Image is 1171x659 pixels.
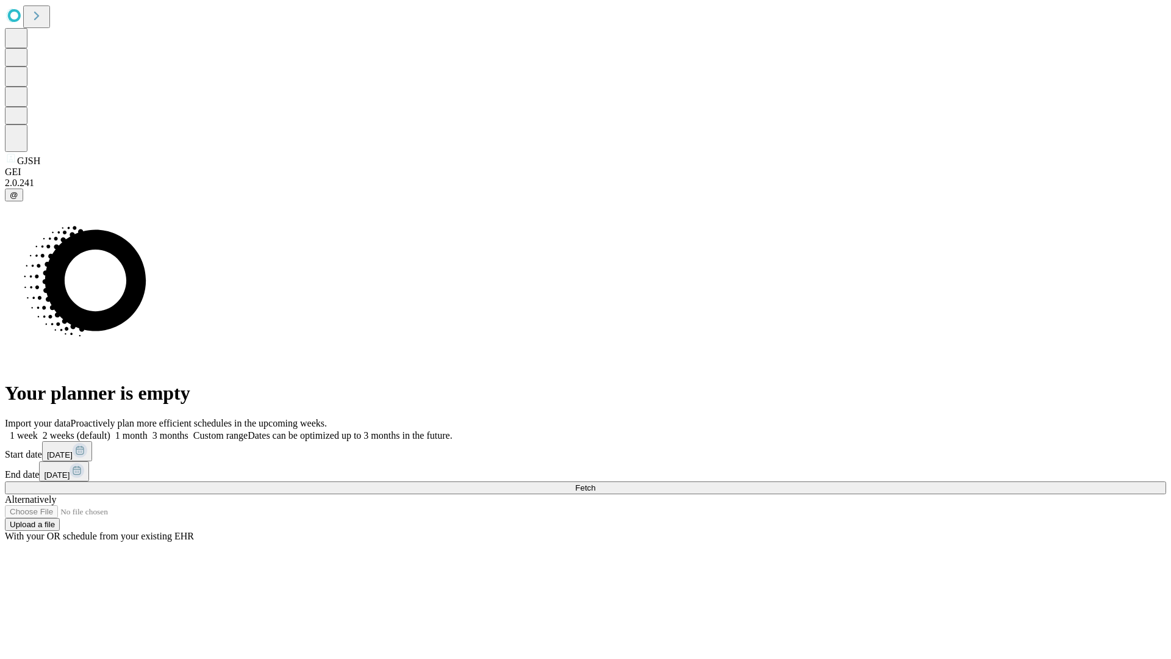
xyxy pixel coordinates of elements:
h1: Your planner is empty [5,382,1166,405]
div: End date [5,461,1166,481]
span: With your OR schedule from your existing EHR [5,531,194,541]
div: Start date [5,441,1166,461]
span: Dates can be optimized up to 3 months in the future. [248,430,452,441]
button: [DATE] [39,461,89,481]
button: Upload a file [5,518,60,531]
span: 1 month [115,430,148,441]
button: Fetch [5,481,1166,494]
span: @ [10,190,18,200]
span: [DATE] [47,450,73,459]
span: Fetch [575,483,595,492]
span: [DATE] [44,470,70,480]
span: GJSH [17,156,40,166]
span: Proactively plan more efficient schedules in the upcoming weeks. [71,418,327,428]
div: 2.0.241 [5,178,1166,189]
button: @ [5,189,23,201]
span: 2 weeks (default) [43,430,110,441]
span: 1 week [10,430,38,441]
button: [DATE] [42,441,92,461]
span: Import your data [5,418,71,428]
span: 3 months [152,430,188,441]
div: GEI [5,167,1166,178]
span: Alternatively [5,494,56,505]
span: Custom range [193,430,248,441]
